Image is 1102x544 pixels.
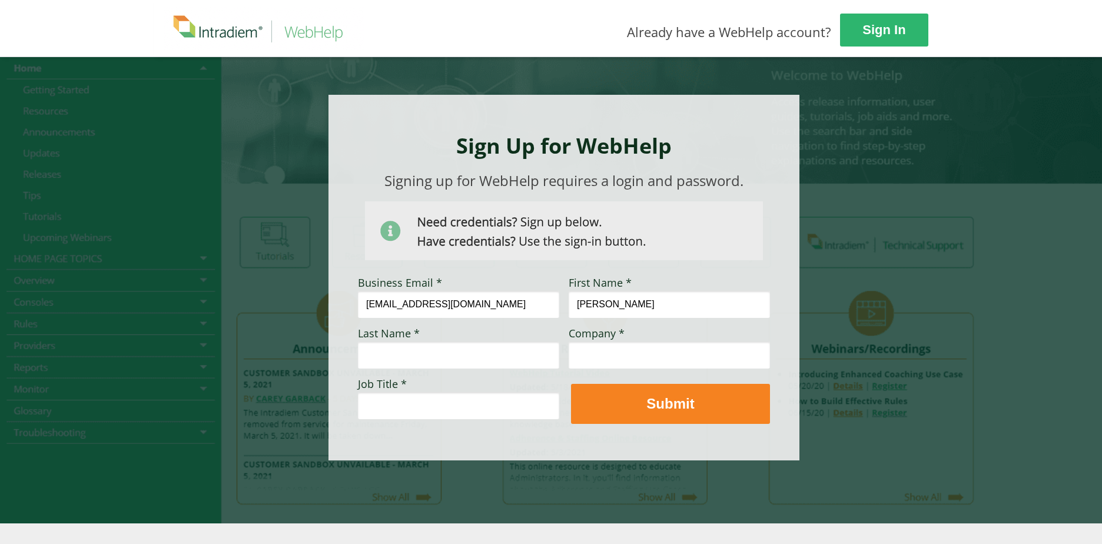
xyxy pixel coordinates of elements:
span: Signing up for WebHelp requires a login and password. [384,171,743,190]
span: Already have a WebHelp account? [627,23,831,41]
strong: Sign In [862,22,905,37]
span: First Name * [569,276,632,290]
button: Submit [571,384,770,424]
strong: Sign Up for WebHelp [456,131,672,160]
span: Last Name * [358,326,420,340]
a: Sign In [840,14,928,47]
span: Company * [569,326,625,340]
strong: Submit [646,396,694,412]
span: Business Email * [358,276,442,290]
span: Job Title * [358,377,407,391]
img: Need Credentials? Sign up below. Have Credentials? Use the sign-in button. [365,201,763,260]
